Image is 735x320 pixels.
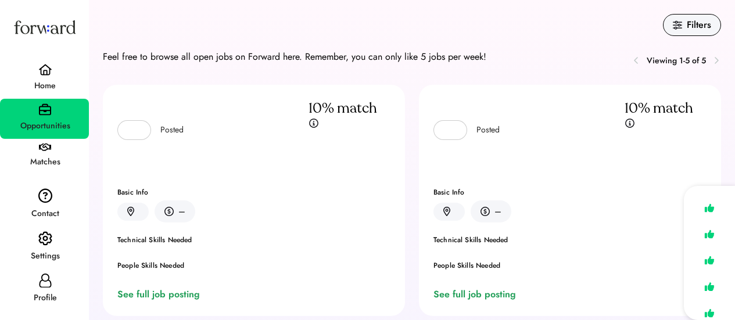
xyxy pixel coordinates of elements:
[433,262,707,269] div: People Skills Needed
[1,207,89,221] div: Contact
[117,262,390,269] div: People Skills Needed
[178,204,185,218] div: –
[38,188,52,203] img: contact.svg
[1,155,89,169] div: Matches
[1,119,89,133] div: Opportunities
[673,20,682,30] img: filters.svg
[39,143,51,152] img: handshake.svg
[1,291,89,305] div: Profile
[117,236,390,243] div: Technical Skills Needed
[160,124,184,136] div: Posted
[117,189,390,196] div: Basic Info
[127,207,134,217] img: location.svg
[12,9,78,45] img: Forward logo
[309,118,319,129] img: info.svg
[38,231,52,246] img: settings.svg
[625,118,635,129] img: info.svg
[1,249,89,263] div: Settings
[441,123,455,137] img: yH5BAEAAAAALAAAAAABAAEAAAIBRAA7
[117,287,205,301] a: See full job posting
[1,79,89,93] div: Home
[701,252,718,269] img: like.svg
[494,204,501,218] div: –
[701,226,718,243] img: like.svg
[443,207,450,217] img: location.svg
[433,189,707,196] div: Basic Info
[103,50,486,64] div: Feel free to browse all open jobs on Forward here. Remember, you can only like 5 jobs per week!
[39,103,51,116] img: briefcase.svg
[164,206,174,217] img: money.svg
[433,287,521,301] a: See full job posting
[481,206,490,217] img: money.svg
[701,200,718,217] img: like.svg
[38,64,52,75] img: home.svg
[125,123,139,137] img: yH5BAEAAAAALAAAAAABAAEAAAIBRAA7
[433,236,707,243] div: Technical Skills Needed
[687,18,711,32] div: Filters
[701,278,718,295] img: like.svg
[625,99,693,118] div: 10% match
[476,124,500,136] div: Posted
[309,99,377,118] div: 10% match
[647,55,706,67] div: Viewing 1-5 of 5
